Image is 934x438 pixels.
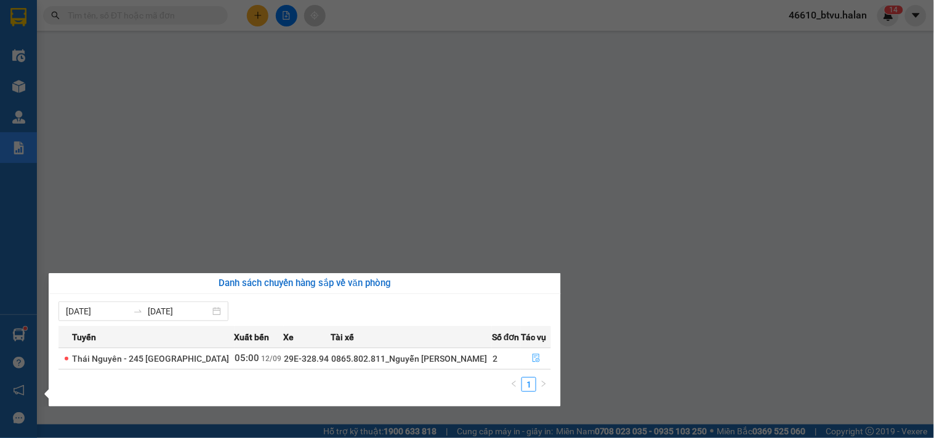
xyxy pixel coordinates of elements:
span: Thái Nguyên - 245 [GEOGRAPHIC_DATA] [72,354,229,364]
span: right [540,380,547,388]
span: Tác vụ [521,330,546,344]
span: to [133,306,143,316]
span: swap-right [133,306,143,316]
span: Tuyến [72,330,96,344]
a: 1 [522,378,536,391]
span: Xe [284,330,294,344]
li: Previous Page [507,377,521,392]
button: file-done [521,349,550,368]
span: 2 [493,354,497,364]
div: Danh sách chuyến hàng sắp về văn phòng [58,276,551,291]
div: 0865.802.811_Nguyễn [PERSON_NAME] [332,352,492,365]
li: Next Page [536,377,551,392]
span: 29E-328.94 [284,354,329,364]
span: left [510,380,518,388]
span: file-done [532,354,541,364]
span: Số đơn [492,330,520,344]
span: 12/09 [262,354,282,363]
span: Tài xế [331,330,355,344]
input: Đến ngày [148,305,210,318]
button: left [507,377,521,392]
span: 05:00 [235,352,260,364]
li: 1 [521,377,536,392]
span: Xuất bến [235,330,270,344]
button: right [536,377,551,392]
input: Từ ngày [66,305,128,318]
